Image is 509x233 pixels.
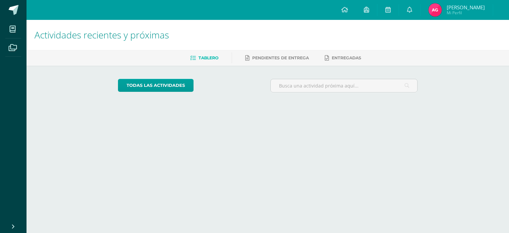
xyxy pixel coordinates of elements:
[325,53,361,63] a: Entregadas
[271,79,418,92] input: Busca una actividad próxima aquí...
[198,55,218,60] span: Tablero
[245,53,309,63] a: Pendientes de entrega
[252,55,309,60] span: Pendientes de entrega
[190,53,218,63] a: Tablero
[332,55,361,60] span: Entregadas
[34,29,169,41] span: Actividades recientes y próximas
[447,4,485,11] span: [PERSON_NAME]
[447,10,485,16] span: Mi Perfil
[118,79,194,92] a: todas las Actividades
[428,3,442,17] img: 09a35472f6d348be82a8272cf48b580f.png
